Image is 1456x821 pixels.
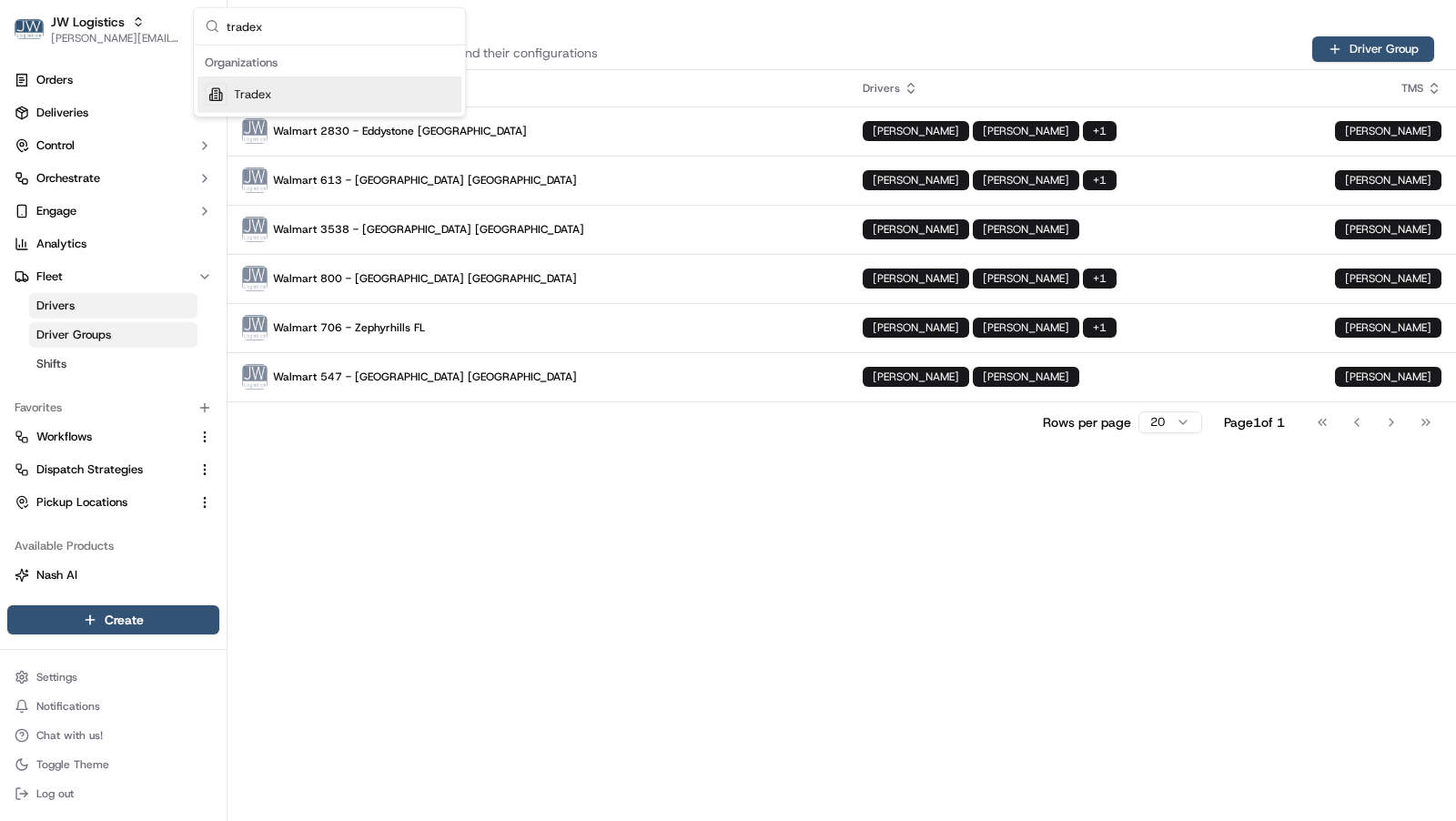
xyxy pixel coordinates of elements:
button: Nash AI [7,561,219,590]
button: Fleet [7,262,219,291]
span: Notifications [36,699,100,714]
span: Workflows [36,429,92,445]
div: Page 1 of 1 [1224,413,1285,431]
img: unihopllc [18,264,47,293]
span: [PERSON_NAME] [983,124,1069,138]
div: [PERSON_NAME] [1335,170,1441,190]
a: Driver Groups [29,322,197,348]
button: Dispatch Strategies [7,455,219,484]
a: Analytics [7,229,219,258]
span: Create [105,611,144,629]
span: Shifts [36,356,66,372]
div: [PERSON_NAME] [1335,121,1441,141]
p: Rows per page [1043,413,1131,431]
div: Past conversations [18,236,122,250]
span: Analytics [36,236,86,252]
div: + 1 [1083,318,1117,338]
span: [PERSON_NAME] [873,124,959,138]
p: Welcome 👋 [18,72,331,101]
div: We're available if you need us! [82,191,250,206]
button: Control [7,131,219,160]
img: profile_internal_provider_jw_logistics_internal.png [242,217,268,242]
span: Orchestrate [36,170,100,187]
a: Drivers [29,293,197,319]
img: profile_internal_provider_jw_logistics_internal.png [242,364,268,390]
button: Settings [7,664,219,690]
div: Suggestions [194,46,465,117]
div: [PERSON_NAME] [1335,269,1441,289]
input: Got a question? Start typing here... [47,117,328,136]
button: JW LogisticsJW Logistics[PERSON_NAME][EMAIL_ADDRESS][DOMAIN_NAME] [7,7,188,51]
span: API Documentation [172,406,292,424]
span: [PERSON_NAME] [983,320,1069,335]
span: Drivers [36,298,75,314]
span: [PERSON_NAME] [873,370,959,384]
p: Walmart 706 - Zephyrhills FL [242,315,834,340]
button: Driver Group [1312,36,1434,62]
span: Toggle Theme [36,757,109,772]
img: 1736555255976-a54dd68f-1ca7-489b-9aae-adbdc363a1c4 [18,173,51,206]
button: Pickup Locations [7,488,219,517]
span: Log out [36,786,74,801]
img: JW Logistics [15,19,44,39]
div: + 1 [1083,121,1117,141]
p: Walmart 2830 - Eddystone [GEOGRAPHIC_DATA] [242,118,834,144]
span: Engage [36,203,76,219]
button: Notifications [7,694,219,719]
div: Organizations [197,49,461,76]
span: Pickup Locations [36,494,127,511]
button: Engage [7,197,219,226]
div: Name [242,81,834,96]
span: [PERSON_NAME] [873,173,959,188]
div: 💻 [154,408,168,422]
span: [PERSON_NAME] [983,271,1069,286]
span: [PERSON_NAME] [873,271,959,286]
a: Nash AI [15,567,212,583]
a: Orders [7,66,219,95]
p: Walmart 547 - [GEOGRAPHIC_DATA] [GEOGRAPHIC_DATA] [242,364,834,390]
p: Walmart 613 - [GEOGRAPHIC_DATA] [GEOGRAPHIC_DATA] [242,167,834,193]
div: [PERSON_NAME] [1335,318,1441,338]
div: Available Products [7,532,219,561]
a: Powered byPylon [128,450,220,464]
span: [PERSON_NAME][EMAIL_ADDRESS][DOMAIN_NAME] [51,31,181,46]
div: [PERSON_NAME] [1335,219,1441,239]
span: [PERSON_NAME] [983,370,1069,384]
img: Charles Folsom [18,313,47,342]
button: Start new chat [309,178,331,200]
span: • [109,281,116,296]
div: 📗 [18,408,33,422]
a: 💻API Documentation [147,399,299,431]
a: Dispatch Strategies [15,461,190,478]
span: Nash AI [36,567,77,583]
img: Nash [18,17,55,54]
button: Chat with us! [7,723,219,748]
button: Workflows [7,422,219,451]
a: 📗Knowledge Base [11,399,147,431]
span: [PERSON_NAME] [873,222,959,237]
span: Pylon [181,451,220,464]
div: + 1 [1083,269,1117,289]
span: Chat with us! [36,728,103,743]
span: Dispatch Strategies [36,461,143,478]
span: unihopllc [56,281,106,296]
span: Orders [36,72,73,88]
a: Pickup Locations [15,494,190,511]
p: Walmart 800 - [GEOGRAPHIC_DATA] [GEOGRAPHIC_DATA] [242,266,834,291]
button: JW Logistics [51,13,125,31]
span: [PERSON_NAME] [873,320,959,335]
img: profile_internal_provider_jw_logistics_internal.png [242,266,268,291]
span: • [151,330,157,345]
button: Toggle Theme [7,752,219,777]
p: Walmart 3538 - [GEOGRAPHIC_DATA] [GEOGRAPHIC_DATA] [242,217,834,242]
button: Log out [7,781,219,806]
span: [PERSON_NAME] [983,173,1069,188]
span: [PERSON_NAME] [983,222,1069,237]
button: Create [7,605,219,634]
div: Start new chat [82,173,298,191]
span: Deliveries [36,105,88,121]
input: Search... [227,8,454,45]
a: Deliveries [7,98,219,127]
div: [PERSON_NAME] [1335,367,1441,387]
